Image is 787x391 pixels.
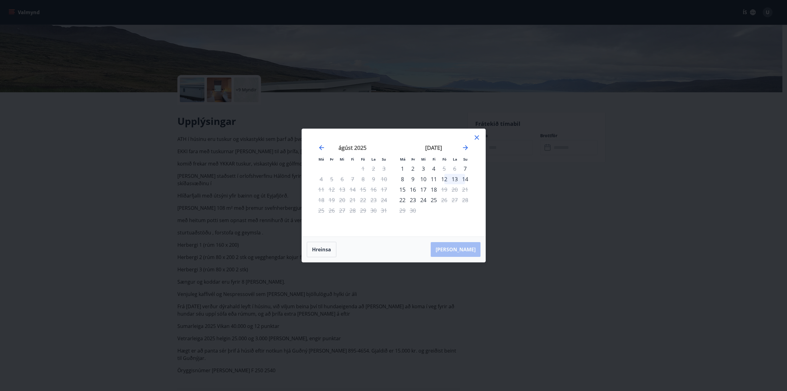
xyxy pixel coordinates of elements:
div: Aðeins útritun í boði [439,184,449,195]
div: 11 [429,174,439,184]
div: 15 [397,184,408,195]
td: Not available. miðvikudagur, 20. ágúst 2025 [337,195,347,205]
td: Not available. sunnudagur, 28. september 2025 [460,195,470,205]
td: Not available. mánudagur, 18. ágúst 2025 [316,195,326,205]
div: Aðeins innritun í boði [397,163,408,174]
div: Move backward to switch to the previous month. [318,144,325,151]
small: La [453,157,457,162]
div: Aðeins innritun í boði [397,195,408,205]
small: Su [382,157,386,162]
td: Not available. föstudagur, 1. ágúst 2025 [358,163,368,174]
td: Not available. fimmtudagur, 14. ágúst 2025 [347,184,358,195]
div: 2 [408,163,418,174]
td: Not available. laugardagur, 23. ágúst 2025 [368,195,379,205]
td: Not available. fimmtudagur, 21. ágúst 2025 [347,195,358,205]
td: Choose mánudagur, 8. september 2025 as your check-in date. It’s available. [397,174,408,184]
td: Not available. laugardagur, 27. september 2025 [449,195,460,205]
td: Not available. sunnudagur, 24. ágúst 2025 [379,195,389,205]
td: Not available. miðvikudagur, 6. ágúst 2025 [337,174,347,184]
small: Þr [330,157,334,162]
td: Not available. mánudagur, 4. ágúst 2025 [316,174,326,184]
div: Aðeins útritun í boði [439,195,449,205]
td: Not available. miðvikudagur, 27. ágúst 2025 [337,205,347,216]
td: Choose þriðjudagur, 9. september 2025 as your check-in date. It’s available. [408,174,418,184]
small: Má [400,157,405,162]
td: Choose þriðjudagur, 23. september 2025 as your check-in date. It’s available. [408,195,418,205]
td: Not available. laugardagur, 20. september 2025 [449,184,460,195]
td: Choose mánudagur, 15. september 2025 as your check-in date. It’s available. [397,184,408,195]
td: Not available. þriðjudagur, 12. ágúst 2025 [326,184,337,195]
td: Not available. laugardagur, 6. september 2025 [449,163,460,174]
div: 13 [449,174,460,184]
small: Má [318,157,324,162]
small: Su [463,157,468,162]
td: Not available. þriðjudagur, 26. ágúst 2025 [326,205,337,216]
td: Choose miðvikudagur, 10. september 2025 as your check-in date. It’s available. [418,174,429,184]
td: Choose fimmtudagur, 25. september 2025 as your check-in date. It’s available. [429,195,439,205]
td: Choose fimmtudagur, 4. september 2025 as your check-in date. It’s available. [429,163,439,174]
small: Fö [442,157,446,162]
td: Choose fimmtudagur, 18. september 2025 as your check-in date. It’s available. [429,184,439,195]
small: La [371,157,376,162]
td: Not available. sunnudagur, 31. ágúst 2025 [379,205,389,216]
td: Not available. föstudagur, 19. september 2025 [439,184,449,195]
td: Not available. fimmtudagur, 7. ágúst 2025 [347,174,358,184]
td: Not available. laugardagur, 9. ágúst 2025 [368,174,379,184]
small: Mi [421,157,426,162]
div: 3 [418,163,429,174]
td: Choose fimmtudagur, 11. september 2025 as your check-in date. It’s available. [429,174,439,184]
div: 12 [439,174,449,184]
div: Calendar [309,136,478,229]
div: 14 [460,174,470,184]
small: Fi [351,157,354,162]
td: Choose miðvikudagur, 17. september 2025 as your check-in date. It’s available. [418,184,429,195]
div: 9 [408,174,418,184]
div: 23 [408,195,418,205]
small: Mi [340,157,344,162]
td: Not available. miðvikudagur, 13. ágúst 2025 [337,184,347,195]
td: Not available. föstudagur, 29. ágúst 2025 [358,205,368,216]
td: Choose mánudagur, 1. september 2025 as your check-in date. It’s available. [397,163,408,174]
td: Not available. laugardagur, 2. ágúst 2025 [368,163,379,174]
strong: [DATE] [425,144,442,151]
td: Not available. sunnudagur, 17. ágúst 2025 [379,184,389,195]
td: Not available. föstudagur, 5. september 2025 [439,163,449,174]
div: Aðeins innritun í boði [460,163,470,174]
td: Choose föstudagur, 12. september 2025 as your check-in date. It’s available. [439,174,449,184]
td: Choose miðvikudagur, 24. september 2025 as your check-in date. It’s available. [418,195,429,205]
div: 17 [418,184,429,195]
td: Not available. föstudagur, 22. ágúst 2025 [358,195,368,205]
td: Not available. mánudagur, 11. ágúst 2025 [316,184,326,195]
td: Choose þriðjudagur, 16. september 2025 as your check-in date. It’s available. [408,184,418,195]
div: 16 [408,184,418,195]
small: Fö [361,157,365,162]
td: Choose þriðjudagur, 2. september 2025 as your check-in date. It’s available. [408,163,418,174]
div: 8 [397,174,408,184]
td: Not available. mánudagur, 25. ágúst 2025 [316,205,326,216]
td: Choose sunnudagur, 7. september 2025 as your check-in date. It’s available. [460,163,470,174]
td: Not available. sunnudagur, 10. ágúst 2025 [379,174,389,184]
td: Choose miðvikudagur, 3. september 2025 as your check-in date. It’s available. [418,163,429,174]
td: Choose sunnudagur, 14. september 2025 as your check-in date. It’s available. [460,174,470,184]
td: Not available. sunnudagur, 3. ágúst 2025 [379,163,389,174]
td: Not available. föstudagur, 26. september 2025 [439,195,449,205]
td: Not available. mánudagur, 29. september 2025 [397,205,408,216]
td: Not available. laugardagur, 30. ágúst 2025 [368,205,379,216]
td: Not available. laugardagur, 16. ágúst 2025 [368,184,379,195]
td: Choose mánudagur, 22. september 2025 as your check-in date. It’s available. [397,195,408,205]
td: Not available. þriðjudagur, 5. ágúst 2025 [326,174,337,184]
div: 4 [429,163,439,174]
div: Move forward to switch to the next month. [462,144,469,151]
td: Not available. þriðjudagur, 19. ágúst 2025 [326,195,337,205]
div: 18 [429,184,439,195]
td: Not available. föstudagur, 15. ágúst 2025 [358,184,368,195]
small: Fi [433,157,436,162]
div: Aðeins útritun í boði [439,163,449,174]
div: 25 [429,195,439,205]
div: 24 [418,195,429,205]
strong: ágúst 2025 [338,144,366,151]
td: Choose laugardagur, 13. september 2025 as your check-in date. It’s available. [449,174,460,184]
td: Not available. þriðjudagur, 30. september 2025 [408,205,418,216]
small: Þr [411,157,415,162]
div: 10 [418,174,429,184]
